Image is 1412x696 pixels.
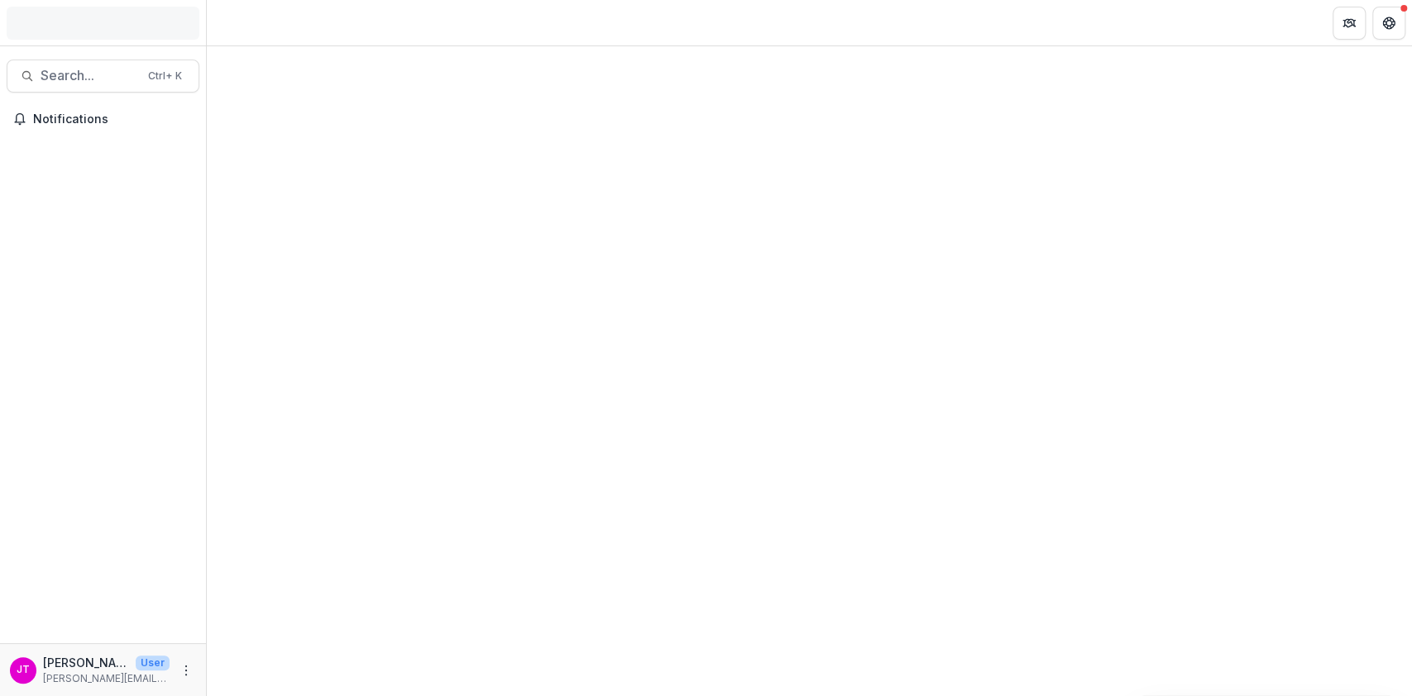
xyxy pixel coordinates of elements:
[1372,7,1405,40] button: Get Help
[136,655,170,670] p: User
[7,106,199,132] button: Notifications
[43,671,170,686] p: [PERSON_NAME][EMAIL_ADDRESS][DOMAIN_NAME]
[213,11,284,35] nav: breadcrumb
[176,660,196,680] button: More
[33,112,193,126] span: Notifications
[43,654,129,671] p: [PERSON_NAME]
[7,60,199,93] button: Search...
[1333,7,1366,40] button: Partners
[145,67,185,85] div: Ctrl + K
[17,665,30,675] div: Josselyn Tan
[41,68,138,83] span: Search...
